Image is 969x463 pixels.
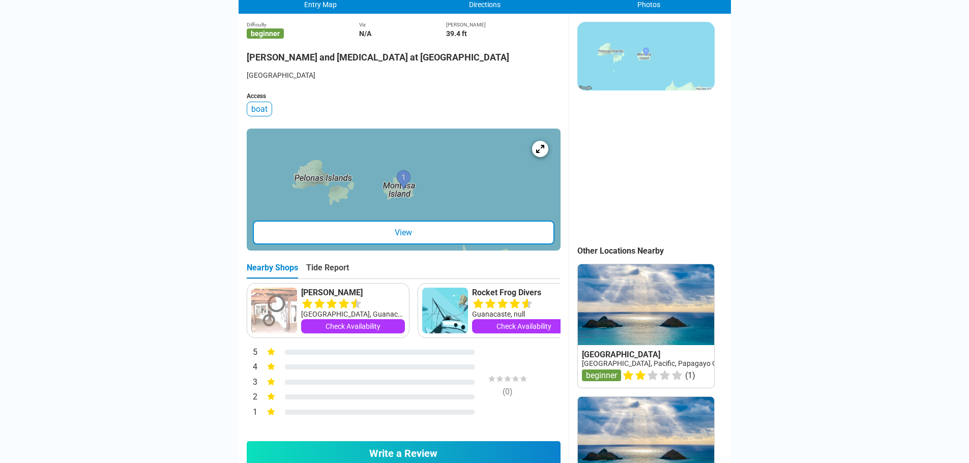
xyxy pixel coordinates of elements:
div: Viz [359,22,446,27]
div: View [253,221,554,244]
div: Guanacaste, null [472,309,576,319]
div: Other Locations Nearby [577,246,731,256]
div: boat [247,102,272,116]
a: [PERSON_NAME] [301,288,405,298]
div: Tide Report [306,263,349,279]
a: Check Availability [472,319,576,333]
div: Directions [402,1,567,9]
span: beginner [247,28,284,39]
div: N/A [359,29,446,38]
div: 1 [247,406,258,419]
img: BA Divers [251,288,297,333]
div: [GEOGRAPHIC_DATA], Guanacaste, null [301,309,405,319]
a: Check Availability [301,319,405,333]
div: 4 [247,361,258,374]
div: 5 [247,346,258,359]
img: staticmap [577,22,715,90]
div: Difficulty [247,22,360,27]
h2: [PERSON_NAME] and [MEDICAL_DATA] at [GEOGRAPHIC_DATA] [247,46,561,63]
div: 2 [247,391,258,404]
a: Rocket Frog Divers [472,288,576,298]
img: Rocket Frog Divers [422,288,468,333]
div: [GEOGRAPHIC_DATA] [247,70,561,80]
div: Nearby Shops [247,263,298,279]
div: Access [247,92,561,100]
div: Photos [567,1,731,9]
div: ( 0 ) [469,387,546,396]
div: [PERSON_NAME] [446,22,561,27]
div: 39.4 ft [446,29,561,38]
div: Entry Map [239,1,403,9]
div: 3 [247,376,258,389]
a: entry mapView [247,129,561,251]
